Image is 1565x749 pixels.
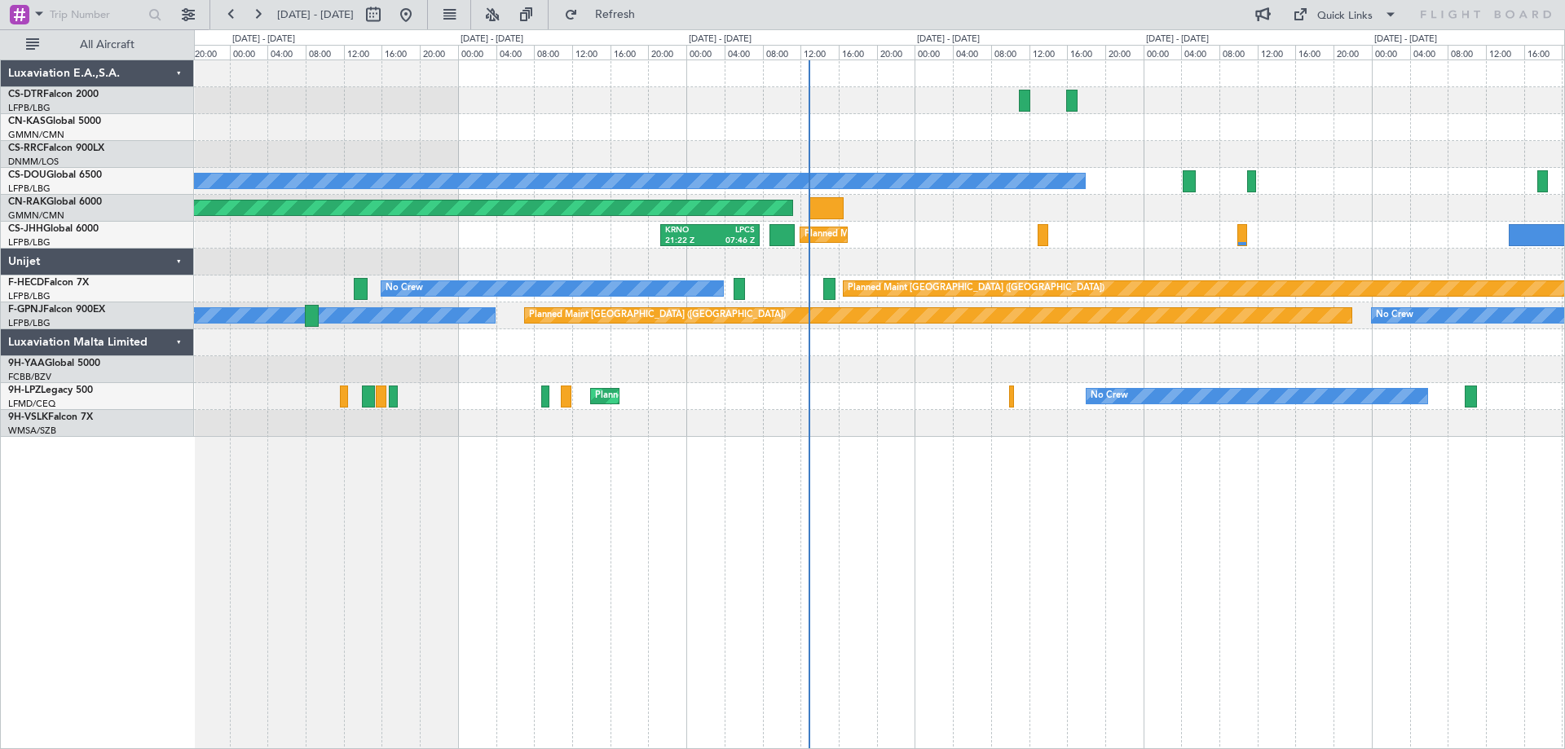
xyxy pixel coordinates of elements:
[1091,384,1128,408] div: No Crew
[8,170,102,180] a: CS-DOUGlobal 6500
[1181,45,1219,59] div: 04:00
[1372,45,1410,59] div: 00:00
[1376,303,1413,328] div: No Crew
[344,45,382,59] div: 12:00
[534,45,572,59] div: 08:00
[848,276,1104,301] div: Planned Maint [GEOGRAPHIC_DATA] ([GEOGRAPHIC_DATA])
[1105,45,1144,59] div: 20:00
[8,425,56,437] a: WMSA/SZB
[877,45,915,59] div: 20:00
[496,45,535,59] div: 04:00
[1029,45,1068,59] div: 12:00
[839,45,877,59] div: 16:00
[1317,8,1373,24] div: Quick Links
[689,33,752,46] div: [DATE] - [DATE]
[665,225,710,236] div: KRNO
[8,90,99,99] a: CS-DTRFalcon 2000
[1410,45,1448,59] div: 04:00
[8,317,51,329] a: LFPB/LBG
[991,45,1029,59] div: 08:00
[230,45,268,59] div: 00:00
[192,45,230,59] div: 20:00
[267,45,306,59] div: 04:00
[1219,45,1258,59] div: 08:00
[611,45,649,59] div: 16:00
[763,45,801,59] div: 08:00
[8,386,41,395] span: 9H-LPZ
[8,305,105,315] a: F-GPNJFalcon 900EX
[50,2,143,27] input: Trip Number
[8,305,43,315] span: F-GPNJ
[710,225,755,236] div: LPCS
[8,197,102,207] a: CN-RAKGlobal 6000
[1285,2,1405,28] button: Quick Links
[953,45,991,59] div: 04:00
[8,371,51,383] a: FCBB/BZV
[386,276,423,301] div: No Crew
[805,222,1061,247] div: Planned Maint [GEOGRAPHIC_DATA] ([GEOGRAPHIC_DATA])
[529,303,786,328] div: Planned Maint [GEOGRAPHIC_DATA] ([GEOGRAPHIC_DATA])
[1374,33,1437,46] div: [DATE] - [DATE]
[800,45,839,59] div: 12:00
[725,45,763,59] div: 04:00
[595,384,777,408] div: Planned Maint Nice ([GEOGRAPHIC_DATA])
[42,39,172,51] span: All Aircraft
[8,278,44,288] span: F-HECD
[18,32,177,58] button: All Aircraft
[686,45,725,59] div: 00:00
[381,45,420,59] div: 16:00
[8,278,89,288] a: F-HECDFalcon 7X
[8,143,104,153] a: CS-RRCFalcon 900LX
[8,236,51,249] a: LFPB/LBG
[557,2,655,28] button: Refresh
[8,183,51,195] a: LFPB/LBG
[8,224,99,234] a: CS-JHHGlobal 6000
[8,197,46,207] span: CN-RAK
[1295,45,1334,59] div: 16:00
[8,398,55,410] a: LFMD/CEQ
[8,359,45,368] span: 9H-YAA
[8,290,51,302] a: LFPB/LBG
[277,7,354,22] span: [DATE] - [DATE]
[917,33,980,46] div: [DATE] - [DATE]
[8,90,43,99] span: CS-DTR
[1067,45,1105,59] div: 16:00
[1144,45,1182,59] div: 00:00
[306,45,344,59] div: 08:00
[8,170,46,180] span: CS-DOU
[648,45,686,59] div: 20:00
[8,117,101,126] a: CN-KASGlobal 5000
[8,386,93,395] a: 9H-LPZLegacy 500
[581,9,650,20] span: Refresh
[1524,45,1563,59] div: 16:00
[710,236,755,247] div: 07:46 Z
[232,33,295,46] div: [DATE] - [DATE]
[8,209,64,222] a: GMMN/CMN
[1258,45,1296,59] div: 12:00
[8,412,48,422] span: 9H-VSLK
[420,45,458,59] div: 20:00
[8,102,51,114] a: LFPB/LBG
[461,33,523,46] div: [DATE] - [DATE]
[8,117,46,126] span: CN-KAS
[1448,45,1486,59] div: 08:00
[8,129,64,141] a: GMMN/CMN
[1486,45,1524,59] div: 12:00
[1146,33,1209,46] div: [DATE] - [DATE]
[915,45,953,59] div: 00:00
[665,236,710,247] div: 21:22 Z
[8,224,43,234] span: CS-JHH
[1334,45,1372,59] div: 20:00
[8,359,100,368] a: 9H-YAAGlobal 5000
[8,412,93,422] a: 9H-VSLKFalcon 7X
[8,143,43,153] span: CS-RRC
[572,45,611,59] div: 12:00
[458,45,496,59] div: 00:00
[8,156,59,168] a: DNMM/LOS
